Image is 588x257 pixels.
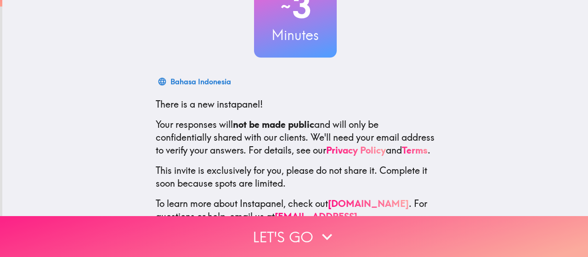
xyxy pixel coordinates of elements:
[156,164,435,190] p: This invite is exclusively for you, please do not share it. Complete it soon because spots are li...
[156,98,263,110] span: There is a new instapanel!
[156,197,435,236] p: To learn more about Instapanel, check out . For questions or help, email us at .
[402,144,428,156] a: Terms
[233,119,314,130] b: not be made public
[156,72,235,91] button: Bahasa Indonesia
[170,75,231,88] div: Bahasa Indonesia
[156,118,435,157] p: Your responses will and will only be confidentially shared with our clients. We'll need your emai...
[254,25,337,45] h3: Minutes
[328,198,409,209] a: [DOMAIN_NAME]
[326,144,386,156] a: Privacy Policy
